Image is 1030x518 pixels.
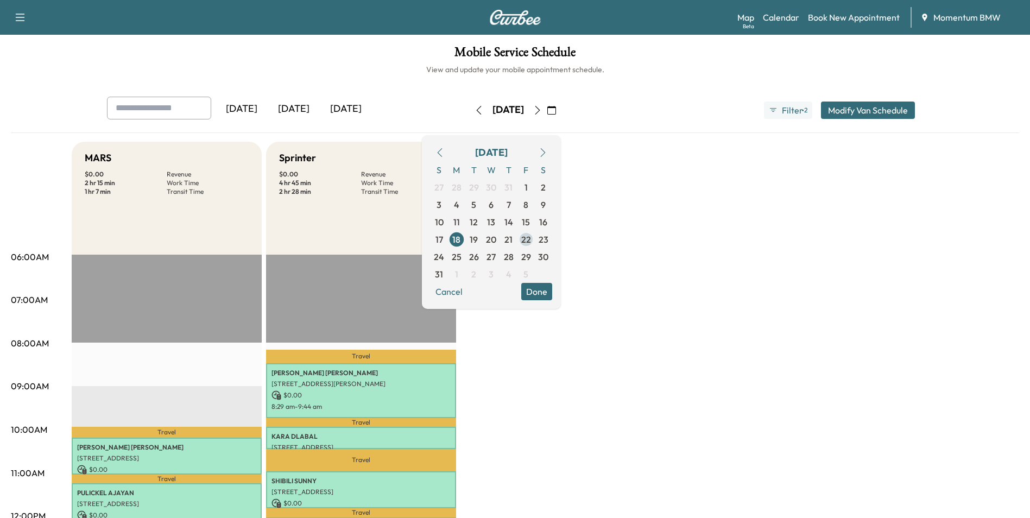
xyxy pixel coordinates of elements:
[271,380,451,388] p: [STREET_ADDRESS][PERSON_NAME]
[455,268,458,281] span: 1
[471,268,476,281] span: 2
[470,216,478,229] span: 12
[470,233,478,246] span: 19
[487,216,495,229] span: 13
[933,11,1001,24] span: Momentum BMW
[279,170,361,179] p: $ 0.00
[271,477,451,485] p: SHIBILI SUNNY
[77,489,256,497] p: PULICKEL AJAYAN
[361,170,443,179] p: Revenue
[77,500,256,508] p: [STREET_ADDRESS]
[268,97,320,122] div: [DATE]
[539,216,547,229] span: 16
[486,181,496,194] span: 30
[539,233,548,246] span: 23
[85,187,167,196] p: 1 hr 7 min
[486,250,496,263] span: 27
[77,443,256,452] p: [PERSON_NAME] [PERSON_NAME]
[507,198,511,211] span: 7
[361,187,443,196] p: Transit Time
[506,268,511,281] span: 4
[801,108,804,113] span: ●
[453,216,460,229] span: 11
[492,103,524,117] div: [DATE]
[523,198,528,211] span: 8
[77,454,256,463] p: [STREET_ADDRESS]
[517,161,535,179] span: F
[737,11,754,24] a: MapBeta
[85,170,167,179] p: $ 0.00
[504,250,514,263] span: 28
[271,390,451,400] p: $ 0.00
[483,161,500,179] span: W
[434,250,444,263] span: 24
[525,181,528,194] span: 1
[266,418,456,427] p: Travel
[266,350,456,364] p: Travel
[77,465,256,475] p: $ 0.00
[535,161,552,179] span: S
[434,181,444,194] span: 27
[469,250,479,263] span: 26
[361,179,443,187] p: Work Time
[523,268,528,281] span: 5
[538,250,548,263] span: 30
[504,181,513,194] span: 31
[279,179,361,187] p: 4 hr 45 min
[266,508,456,517] p: Travel
[11,64,1019,75] h6: View and update your mobile appointment schedule.
[271,432,451,441] p: KARA DLABAL
[469,181,479,194] span: 29
[782,104,801,117] span: Filter
[85,179,167,187] p: 2 hr 15 min
[216,97,268,122] div: [DATE]
[279,150,316,166] h5: Sprinter
[11,337,49,350] p: 08:00AM
[435,233,443,246] span: 17
[320,97,372,122] div: [DATE]
[743,22,754,30] div: Beta
[452,250,462,263] span: 25
[431,283,467,300] button: Cancel
[11,380,49,393] p: 09:00AM
[521,250,531,263] span: 29
[437,198,441,211] span: 3
[271,443,451,452] p: [STREET_ADDRESS]
[808,11,900,24] a: Book New Appointment
[804,106,807,115] span: 2
[489,268,494,281] span: 3
[763,11,799,24] a: Calendar
[448,161,465,179] span: M
[11,423,47,436] p: 10:00AM
[271,369,451,377] p: [PERSON_NAME] [PERSON_NAME]
[167,170,249,179] p: Revenue
[471,198,476,211] span: 5
[452,233,460,246] span: 18
[452,181,462,194] span: 28
[764,102,812,119] button: Filter●2
[500,161,517,179] span: T
[465,161,483,179] span: T
[271,498,451,508] p: $ 0.00
[11,466,45,479] p: 11:00AM
[279,187,361,196] p: 2 hr 28 min
[435,216,444,229] span: 10
[431,161,448,179] span: S
[522,216,530,229] span: 15
[504,216,513,229] span: 14
[85,150,111,166] h5: MARS
[11,46,1019,64] h1: Mobile Service Schedule
[271,488,451,496] p: [STREET_ADDRESS]
[504,233,513,246] span: 21
[541,198,546,211] span: 9
[489,10,541,25] img: Curbee Logo
[167,179,249,187] p: Work Time
[72,427,262,438] p: Travel
[266,449,456,472] p: Travel
[72,475,262,483] p: Travel
[167,187,249,196] p: Transit Time
[489,198,494,211] span: 6
[271,402,451,411] p: 8:29 am - 9:44 am
[435,268,443,281] span: 31
[521,233,531,246] span: 22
